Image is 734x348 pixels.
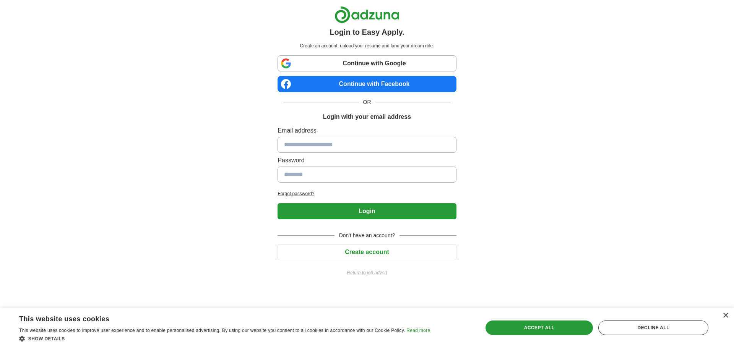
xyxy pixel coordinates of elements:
button: Login [278,203,456,219]
a: Create account [278,249,456,255]
h1: Login with your email address [323,112,411,121]
button: Create account [278,244,456,260]
label: Password [278,156,456,165]
div: This website uses cookies [19,312,411,324]
span: OR [359,98,376,106]
span: Show details [28,336,65,342]
a: Return to job advert [278,269,456,276]
span: Don't have an account? [335,231,400,240]
label: Email address [278,126,456,135]
div: Decline all [598,320,708,335]
a: Continue with Google [278,55,456,71]
a: Forgot password? [278,190,456,197]
div: Close [723,313,728,319]
a: Continue with Facebook [278,76,456,92]
div: Accept all [486,320,593,335]
a: Read more, opens a new window [406,328,430,333]
span: This website uses cookies to improve user experience and to enable personalised advertising. By u... [19,328,405,333]
img: Adzuna logo [335,6,399,23]
div: Show details [19,335,430,342]
p: Create an account, upload your resume and land your dream role. [279,42,455,49]
h1: Login to Easy Apply. [330,26,404,38]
